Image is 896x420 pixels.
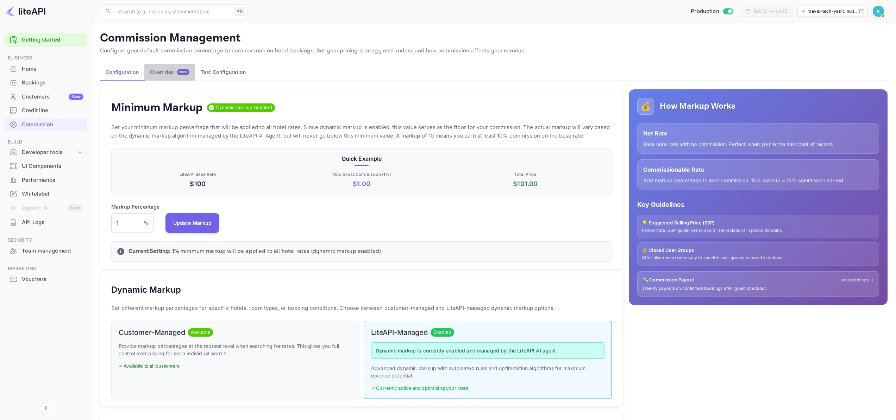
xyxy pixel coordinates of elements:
p: Set your minimum markup percentage that will be applied to all hotel rates. Since dynamic markup ... [111,123,612,140]
span: Security [4,236,87,244]
a: UI Components [4,159,87,172]
p: Total Price [445,171,606,178]
p: % [144,219,149,227]
p: 💡 Suggested Selling Price (SSP) [642,219,875,227]
h5: Dynamic Markup [111,284,181,295]
p: Dynamic markup is currently enabled and managed by the LiteAPI AI agent. [371,342,604,359]
div: Commission [4,118,87,132]
p: $ 1.00 [281,179,442,189]
span: Build [4,138,87,146]
div: Team management [4,244,87,258]
div: UI Components [22,162,83,170]
button: Configuration [100,64,144,81]
p: ✓ Currently active and optimizing your rates [371,385,604,392]
a: Getting started [22,36,83,44]
span: Dynamic markup enabled [213,104,275,111]
img: Revolut [873,6,884,17]
div: Whitelabel [22,190,83,198]
a: Bookings [4,76,87,89]
p: 💸 Commission Payout [643,276,694,284]
a: Performance [4,173,87,186]
button: Test Configuration [195,64,251,81]
p: Your Gross Commission ( 1 %) [281,171,442,178]
p: $100 [117,179,278,189]
input: Search (e.g. bookings, documentation) [114,4,232,18]
p: Base hotel rate with no commission. Perfect when you're the merchant of record. [643,140,873,148]
div: ⌘K [234,7,245,16]
div: API Logs [22,218,83,227]
button: Update Markup [165,213,220,233]
a: Team management [4,244,87,257]
p: Net Rate [643,129,873,138]
p: Quick Example [117,154,606,163]
a: CustomersNew [4,90,87,103]
p: Commission Management [100,31,888,45]
h5: How Markup Works [660,101,735,112]
p: i [120,248,121,255]
div: API Logs [4,216,87,229]
a: Home [4,62,87,75]
img: LiteAPI logo [6,6,45,17]
p: Set different markup percentages for specific hotels, room types, or booking conditions. Choose b... [111,304,612,312]
div: Vouchers [22,275,83,284]
a: Credit line [4,104,87,117]
div: Getting started [4,33,87,47]
div: Credit line [4,104,87,117]
p: Configure your default commission percentage to earn revenue on hotel bookings. Set your pricing ... [100,47,888,55]
p: 1 % minimum markup will be applied to all hotel rates (dynamic markup enabled) [129,247,606,256]
a: Show earnings → [840,277,874,283]
p: Advanced dynamic markup with automated rules and optimization algorithms for maximum revenue pote... [371,364,604,379]
div: CustomersNew [4,90,87,104]
a: Whitelabel [4,187,87,200]
span: New [177,70,189,74]
div: Credit line [22,107,83,115]
div: Team management [22,247,83,255]
h6: LiteAPI-Managed [371,328,428,337]
p: Provide markup percentages at the request level when searching for rates. This gives you full con... [119,342,352,357]
span: Business [4,54,87,62]
span: Available [188,329,213,336]
button: Collapse navigation [39,402,52,414]
h6: Customer-Managed [119,328,185,337]
div: Developer tools [4,146,87,159]
div: Home [4,62,87,76]
div: Overrides [150,69,189,75]
a: Commission [4,118,87,131]
p: Weekly payouts on confirmed bookings after guest checkout. [643,286,874,292]
p: LiteAPI Base Rate [117,171,278,178]
div: Customers [22,93,83,101]
span: Enabled [431,329,454,336]
div: Developer tools [22,148,76,157]
p: 🔒 Closed User Groups [642,247,875,254]
div: [DATE] — [DATE] [753,8,789,14]
p: Follow hotel SSP guidelines to avoid rate violations in public domains. [642,228,875,234]
p: ✓ Available to all customers [119,363,352,370]
div: Home [22,65,83,73]
span: Production [691,7,719,15]
h4: Minimum Markup [111,101,203,115]
p: Commissionable Rate [643,165,873,174]
div: Switch to Sandbox mode [688,7,735,15]
div: Commission [22,121,83,129]
span: Marketing [4,265,87,273]
p: Markup Percentage [111,203,160,210]
p: Offer discounted rates only to specific user groups to avoid violations. [642,255,875,261]
strong: Current Setting: [129,248,170,255]
div: Bookings [4,76,87,90]
div: Performance [22,176,83,184]
p: Add markup percentage to earn commission. 15% markup = 15% commission earned. [643,177,873,184]
input: 0 [111,213,144,233]
div: New [69,94,83,100]
div: Vouchers [4,273,87,286]
p: $ 101.00 [445,179,606,189]
div: Bookings [22,79,83,87]
p: 💰 [640,100,651,113]
a: Vouchers [4,273,87,286]
p: Key Guidelines [637,200,879,209]
div: Whitelabel [4,187,87,201]
p: travel-tech-yas1c.nuit... [808,8,857,14]
a: API Logs [4,216,87,229]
